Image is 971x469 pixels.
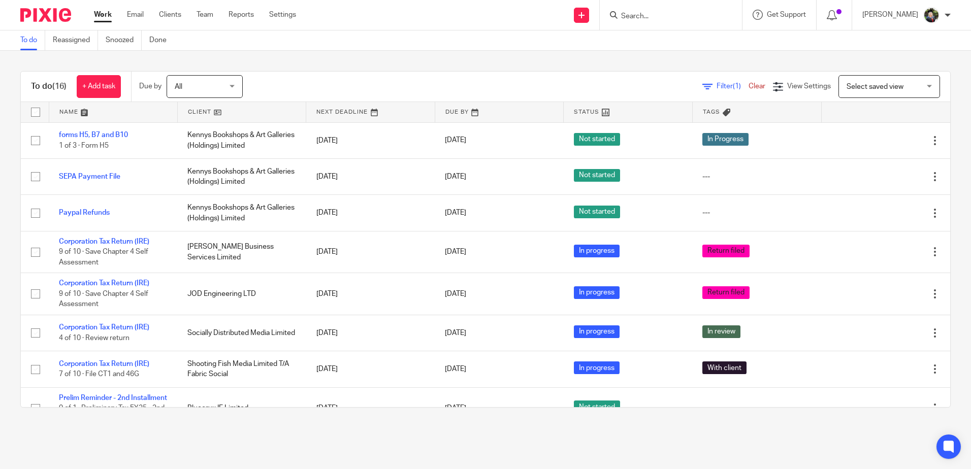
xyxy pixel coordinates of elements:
span: [DATE] [445,248,466,255]
span: 9 of 10 · Save Chapter 4 Self Assessment [59,248,148,266]
span: Return filed [702,286,750,299]
td: Kennys Bookshops & Art Galleries (Holdings) Limited [177,195,306,231]
a: Work [94,10,112,20]
a: Snoozed [106,30,142,50]
a: Reports [229,10,254,20]
span: 9 of 10 · Save Chapter 4 Self Assessment [59,290,148,308]
span: In Progress [702,133,749,146]
span: In progress [574,361,620,374]
span: Not started [574,169,620,182]
span: [DATE] [445,405,466,412]
span: In progress [574,325,620,338]
span: Not started [574,206,620,218]
span: [DATE] [445,329,466,337]
div: --- [702,403,811,413]
span: [DATE] [445,365,466,373]
span: [DATE] [445,209,466,216]
span: All [175,83,182,90]
span: (16) [52,82,67,90]
td: [DATE] [306,158,435,194]
span: View Settings [787,83,831,90]
a: Team [197,10,213,20]
span: Tags [703,109,720,115]
span: 4 of 10 · Review return [59,334,130,342]
span: In progress [574,286,620,299]
a: Reassigned [53,30,98,50]
td: Kennys Bookshops & Art Galleries (Holdings) Limited [177,158,306,194]
a: Corporation Tax Return (IRE) [59,238,149,245]
a: Paypal Refunds [59,209,110,216]
td: Kennys Bookshops & Art Galleries (Holdings) Limited [177,122,306,158]
input: Search [620,12,711,21]
td: [DATE] [306,195,435,231]
td: Bluecrux IE Limited [177,387,306,429]
span: Select saved view [847,83,903,90]
td: [PERSON_NAME] Business Services Limited [177,231,306,273]
span: In review [702,325,740,338]
a: forms H5, B7 and B10 [59,131,128,139]
a: Corporation Tax Return (IRE) [59,280,149,287]
span: 7 of 10 · File CT1 and 46G [59,371,139,378]
p: Due by [139,81,161,91]
span: [DATE] [445,173,466,180]
div: --- [702,208,811,218]
a: Clients [159,10,181,20]
td: Shooting Fish Media Limited T/A Fabric Social [177,351,306,387]
a: Corporation Tax Return (IRE) [59,324,149,331]
td: [DATE] [306,122,435,158]
td: [DATE] [306,387,435,429]
span: Not started [574,133,620,146]
td: JOD Engineering LTD [177,273,306,315]
span: Return filed [702,245,750,257]
a: Clear [749,83,765,90]
a: Done [149,30,174,50]
span: With client [702,361,747,374]
td: Socially Distributed Media Limited [177,315,306,351]
span: Get Support [767,11,806,18]
span: In progress [574,245,620,257]
span: 1 of 3 · Form H5 [59,142,109,149]
span: [DATE] [445,290,466,297]
h1: To do [31,81,67,92]
a: Email [127,10,144,20]
td: [DATE] [306,351,435,387]
a: Corporation Tax Return (IRE) [59,360,149,367]
p: [PERSON_NAME] [862,10,918,20]
div: --- [702,172,811,182]
span: 0 of 1 · Preliminary Tax FY25 - 2nd installment 90%FY25 due [DATE] [59,405,165,422]
a: Settings [269,10,296,20]
td: [DATE] [306,315,435,351]
a: + Add task [77,75,121,98]
a: SEPA Payment File [59,173,120,180]
img: Jade.jpeg [923,7,940,23]
a: To do [20,30,45,50]
td: [DATE] [306,273,435,315]
span: [DATE] [445,137,466,144]
span: (1) [733,83,741,90]
td: [DATE] [306,231,435,273]
span: Filter [717,83,749,90]
a: Prelim Reminder - 2nd Installment [59,394,167,401]
span: Not started [574,400,620,413]
img: Pixie [20,8,71,22]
